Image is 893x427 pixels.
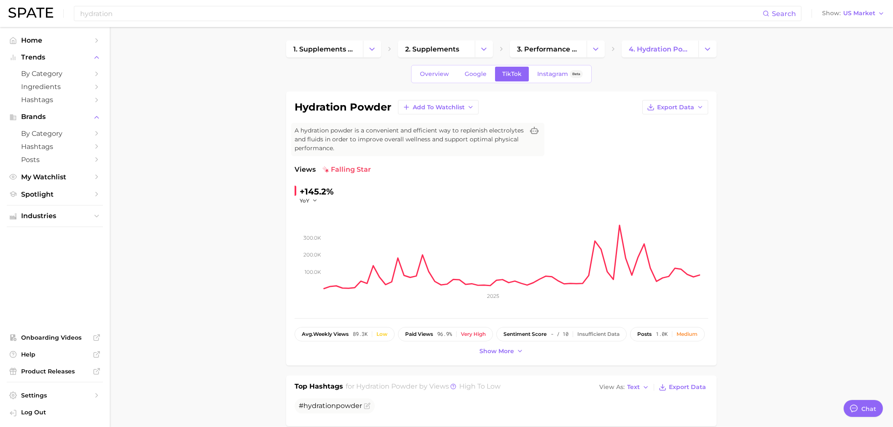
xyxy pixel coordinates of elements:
span: Industries [21,212,89,220]
a: Spotlight [7,188,103,201]
tspan: 2025 [487,293,499,299]
div: Low [376,331,387,337]
button: Export Data [642,100,708,114]
span: sentiment score [503,331,547,337]
span: Views [295,165,316,175]
a: Settings [7,389,103,402]
span: Text [627,385,640,389]
div: +145.2% [300,185,334,198]
span: Export Data [657,104,694,111]
span: posts [637,331,652,337]
span: hydration [303,402,336,410]
button: YoY [300,197,318,204]
span: Home [21,36,89,44]
span: Instagram [537,70,568,78]
h2: for by Views [346,381,501,393]
div: Very high [461,331,486,337]
a: InstagramBeta [530,67,590,81]
a: Google [457,67,494,81]
span: US Market [843,11,875,16]
button: View AsText [597,382,651,393]
a: Hashtags [7,93,103,106]
a: Help [7,348,103,361]
span: Overview [420,70,449,78]
span: A hydration powder is a convenient and efficient way to replenish electrolytes and fluids in orde... [295,126,524,153]
span: Help [21,351,89,358]
span: Add to Watchlist [413,104,465,111]
a: Product Releases [7,365,103,378]
button: Change Category [363,41,381,57]
span: Spotlight [21,190,89,198]
button: paid views96.9%Very high [398,327,493,341]
span: Log Out [21,408,96,416]
a: 4. hydration powder [622,41,698,57]
a: Home [7,34,103,47]
span: Show more [479,348,514,355]
h1: hydration powder [295,102,391,112]
tspan: 100.0k [305,269,321,275]
span: Onboarding Videos [21,334,89,341]
span: TikTok [502,70,522,78]
button: ShowUS Market [820,8,887,19]
tspan: 300.0k [303,235,321,241]
span: Settings [21,392,89,399]
span: 96.9% [437,331,452,337]
span: falling star [322,165,371,175]
span: # [299,402,362,410]
span: hydration powder [356,382,417,390]
span: 89.3k [353,331,368,337]
span: 4. hydration powder [629,45,691,53]
span: 1.0k [656,331,668,337]
a: by Category [7,127,103,140]
button: avg.weekly views89.3kLow [295,327,395,341]
span: View As [599,385,625,389]
span: 2. supplements [405,45,459,53]
button: Industries [7,210,103,222]
a: 2. supplements [398,41,475,57]
div: Medium [677,331,698,337]
img: SPATE [8,8,53,18]
a: Hashtags [7,140,103,153]
span: by Category [21,130,89,138]
span: Export Data [669,384,706,391]
a: My Watchlist [7,170,103,184]
a: Onboarding Videos [7,331,103,344]
span: Brands [21,113,89,121]
span: Posts [21,156,89,164]
a: 3. performance enhancement [510,41,587,57]
div: Insufficient Data [577,331,620,337]
span: Trends [21,54,89,61]
span: - / 10 [551,331,568,337]
span: 1. supplements & ingestibles [293,45,356,53]
a: TikTok [495,67,529,81]
span: paid views [405,331,433,337]
a: Posts [7,153,103,166]
abbr: average [302,331,313,337]
button: Change Category [475,41,493,57]
span: Ingredients [21,83,89,91]
span: 3. performance enhancement [517,45,579,53]
button: Brands [7,111,103,123]
a: Log out. Currently logged in with e-mail lauren.alexander@emersongroup.com. [7,406,103,420]
span: powder [336,402,362,410]
img: falling star [322,166,329,173]
button: posts1.0kMedium [630,327,705,341]
span: YoY [300,197,309,204]
span: Show [822,11,841,16]
span: Search [772,10,796,18]
a: by Category [7,67,103,80]
span: Beta [572,70,580,78]
span: Hashtags [21,96,89,104]
button: Change Category [587,41,605,57]
span: Google [465,70,487,78]
button: Flag as miscategorized or irrelevant [364,403,371,409]
button: Trends [7,51,103,64]
span: Product Releases [21,368,89,375]
button: Show more [477,346,525,357]
span: Hashtags [21,143,89,151]
a: Ingredients [7,80,103,93]
tspan: 200.0k [303,251,321,258]
a: Overview [413,67,456,81]
h1: Top Hashtags [295,381,343,393]
button: Add to Watchlist [398,100,479,114]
